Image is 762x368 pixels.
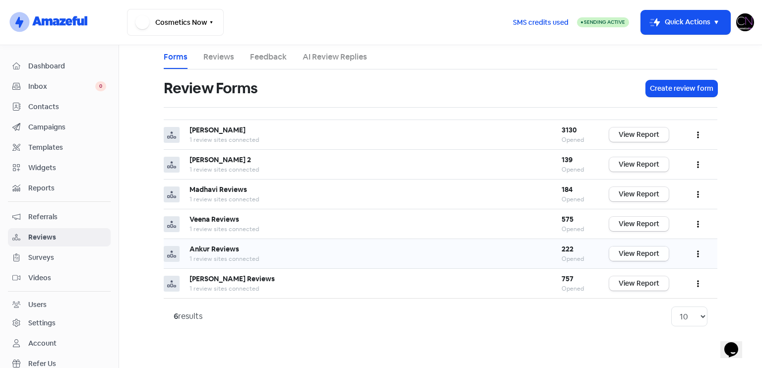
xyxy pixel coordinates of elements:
[609,276,669,291] a: View Report
[28,142,106,153] span: Templates
[28,318,56,328] div: Settings
[641,10,730,34] button: Quick Actions
[28,61,106,71] span: Dashboard
[190,285,259,293] span: 1 review sites connected
[190,185,247,194] b: Madhavi Reviews
[190,255,259,263] span: 1 review sites connected
[190,225,259,233] span: 1 review sites connected
[190,166,259,174] span: 1 review sites connected
[28,81,95,92] span: Inbox
[562,165,589,174] div: Opened
[584,19,625,25] span: Sending Active
[8,138,111,157] a: Templates
[646,80,717,97] button: Create review form
[127,9,224,36] button: Cosmetics Now
[562,135,589,144] div: Opened
[562,274,573,283] b: 757
[736,13,754,31] img: User
[8,228,111,246] a: Reviews
[562,185,572,194] b: 184
[174,311,178,321] strong: 6
[164,72,257,104] h1: Review Forms
[190,274,275,283] b: [PERSON_NAME] Reviews
[250,51,287,63] a: Feedback
[562,215,573,224] b: 575
[8,314,111,332] a: Settings
[562,254,589,263] div: Opened
[609,127,669,142] a: View Report
[28,122,106,132] span: Campaigns
[562,195,589,204] div: Opened
[190,136,259,144] span: 1 review sites connected
[8,179,111,197] a: Reports
[562,125,577,134] b: 3130
[562,284,589,293] div: Opened
[609,157,669,172] a: View Report
[28,102,106,112] span: Contacts
[28,252,106,263] span: Surveys
[8,269,111,287] a: Videos
[8,296,111,314] a: Users
[203,51,234,63] a: Reviews
[609,217,669,231] a: View Report
[720,328,752,358] iframe: chat widget
[8,98,111,116] a: Contacts
[8,248,111,267] a: Surveys
[577,16,629,28] a: Sending Active
[609,246,669,261] a: View Report
[8,159,111,177] a: Widgets
[190,195,259,203] span: 1 review sites connected
[8,118,111,136] a: Campaigns
[28,183,106,193] span: Reports
[562,245,573,253] b: 222
[562,155,572,164] b: 139
[190,155,251,164] b: [PERSON_NAME] 2
[28,232,106,243] span: Reviews
[505,16,577,27] a: SMS credits used
[8,208,111,226] a: Referrals
[8,334,111,353] a: Account
[8,57,111,75] a: Dashboard
[164,51,188,63] a: Forms
[28,338,57,349] div: Account
[28,300,47,310] div: Users
[562,225,589,234] div: Opened
[28,163,106,173] span: Widgets
[190,215,239,224] b: Veena Reviews
[28,212,106,222] span: Referrals
[190,245,239,253] b: Ankur Reviews
[95,81,106,91] span: 0
[609,187,669,201] a: View Report
[513,17,569,28] span: SMS credits used
[303,51,367,63] a: AI Review Replies
[28,273,106,283] span: Videos
[190,125,246,134] b: [PERSON_NAME]
[8,77,111,96] a: Inbox 0
[174,310,202,322] div: results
